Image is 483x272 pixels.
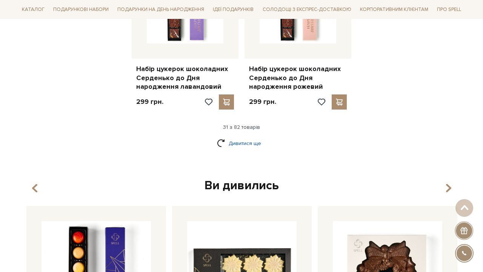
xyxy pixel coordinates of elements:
[217,137,266,150] a: Дивитися ще
[357,4,431,15] a: Корпоративним клієнтам
[50,4,112,15] a: Подарункові набори
[249,97,276,106] p: 299 грн.
[260,3,354,16] a: Солодощі з експрес-доставкою
[434,4,464,15] a: Про Spell
[23,178,460,194] div: Ви дивились
[16,124,467,131] div: 31 з 82 товарів
[136,65,234,91] a: Набір цукерок шоколадних Серденько до Дня народження лавандовий
[19,4,48,15] a: Каталог
[210,4,257,15] a: Ідеї подарунків
[136,97,163,106] p: 299 грн.
[249,65,347,91] a: Набір цукерок шоколадних Серденько до Дня народження рожевий
[114,4,207,15] a: Подарунки на День народження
